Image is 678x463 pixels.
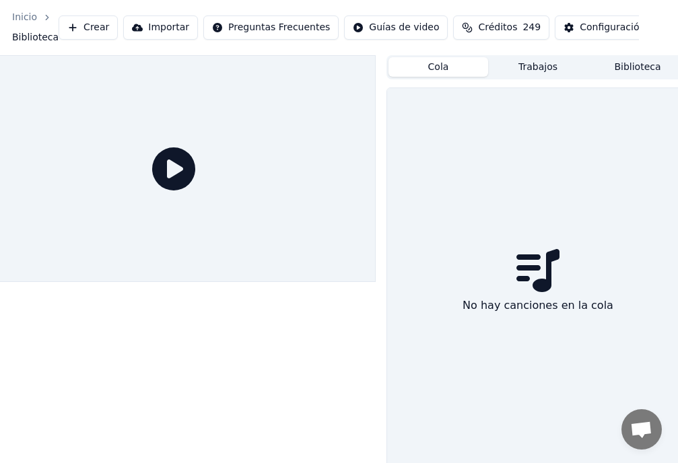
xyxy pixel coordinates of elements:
button: Importar [123,15,198,40]
button: Créditos249 [453,15,549,40]
a: Inicio [12,11,37,24]
button: Crear [59,15,118,40]
button: Configuración [555,15,654,40]
div: Configuración [580,21,645,34]
button: Preguntas Frecuentes [203,15,339,40]
span: Créditos [478,21,517,34]
span: Biblioteca [12,31,59,44]
span: 249 [522,21,541,34]
a: Open chat [621,409,662,450]
div: No hay canciones en la cola [457,292,619,319]
button: Trabajos [488,57,588,77]
nav: breadcrumb [12,11,59,44]
button: Cola [388,57,488,77]
button: Guías de video [344,15,448,40]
